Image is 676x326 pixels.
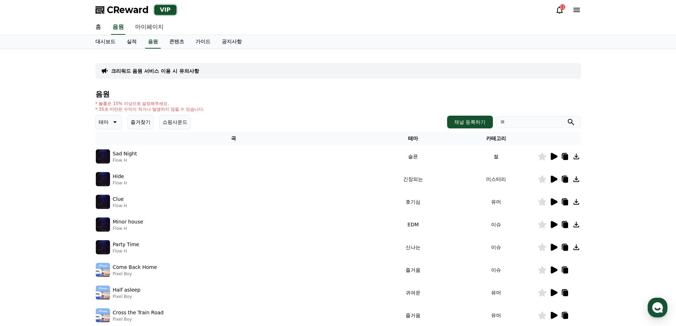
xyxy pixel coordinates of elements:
[96,308,110,322] img: music
[455,145,538,168] td: 썰
[65,236,73,242] span: 대화
[95,115,122,129] button: 테마
[372,168,455,190] td: 긴장되는
[96,286,110,300] img: music
[113,226,143,231] p: Flow H
[455,213,538,236] td: 이슈
[113,203,127,209] p: Flow H
[96,240,110,254] img: music
[90,20,107,35] a: 홈
[113,271,157,277] p: Pixel Boy
[130,20,169,35] a: 마이페이지
[113,158,137,163] p: Flow H
[372,281,455,304] td: 귀여운
[216,35,247,49] a: 공지사항
[372,132,455,145] th: 테마
[190,35,216,49] a: 가이드
[113,309,164,316] p: Cross the Train Road
[447,116,493,128] button: 채널 등록하기
[455,281,538,304] td: 유머
[113,180,127,186] p: Flow H
[113,241,139,248] p: Party Time
[455,132,538,145] th: 카테고리
[95,106,205,112] p: * 35초 미만은 수익이 적거나 발생하지 않을 수 있습니다.
[47,225,92,243] a: 대화
[113,294,141,299] p: Pixel Boy
[107,4,149,16] span: CReward
[372,236,455,259] td: 신나는
[113,195,124,203] p: Clue
[90,35,121,49] a: 대시보드
[372,213,455,236] td: EDM
[95,101,205,106] p: * 볼륨은 15% 이상으로 설정해주세요.
[159,115,191,129] button: 쇼핑사운드
[96,195,110,209] img: music
[555,6,564,14] a: 11
[455,236,538,259] td: 이슈
[455,168,538,190] td: 미스터리
[113,316,164,322] p: Pixel Boy
[111,20,125,35] a: 음원
[455,190,538,213] td: 유머
[95,4,149,16] a: CReward
[372,145,455,168] td: 슬픈
[96,172,110,186] img: music
[113,218,143,226] p: Minor house
[145,35,161,49] a: 음원
[164,35,190,49] a: 콘텐츠
[560,4,565,10] div: 11
[113,286,141,294] p: Half asleep
[154,5,176,15] div: VIP
[111,67,199,74] a: 크리워드 음원 서비스 이용 시 유의사항
[455,259,538,281] td: 이슈
[110,236,118,241] span: 설정
[95,90,581,98] h4: 음원
[99,117,109,127] p: 테마
[2,225,47,243] a: 홈
[96,149,110,164] img: music
[113,150,137,158] p: Sad Night
[113,264,157,271] p: Come Back Home
[113,173,124,180] p: Hide
[22,236,27,241] span: 홈
[96,217,110,232] img: music
[92,225,136,243] a: 설정
[372,190,455,213] td: 호기심
[95,132,372,145] th: 곡
[127,115,154,129] button: 즐겨찾기
[121,35,142,49] a: 실적
[96,263,110,277] img: music
[372,259,455,281] td: 즐거움
[113,248,139,254] p: Flow H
